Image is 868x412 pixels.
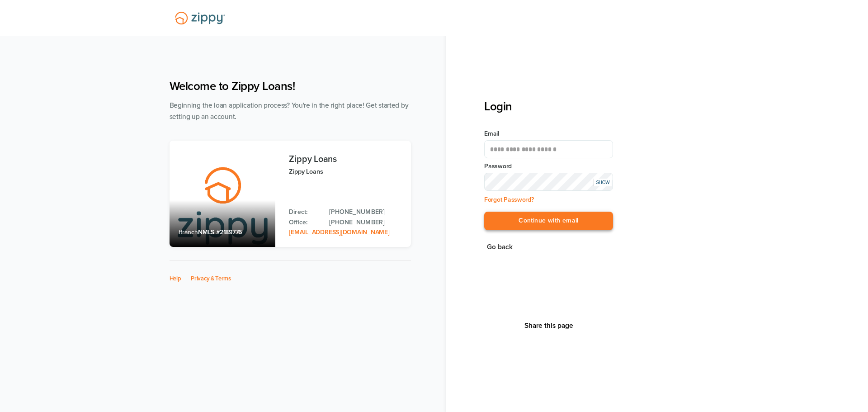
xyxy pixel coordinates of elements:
a: Forgot Password? [484,196,534,204]
a: Privacy & Terms [191,275,231,282]
a: Direct Phone: 512-975-2947 [329,207,401,217]
span: NMLS #2189776 [198,228,242,236]
span: Beginning the loan application process? You're in the right place! Get started by setting up an a... [170,101,409,121]
label: Password [484,162,613,171]
h1: Welcome to Zippy Loans! [170,79,411,93]
h3: Login [484,99,613,114]
div: SHOW [594,179,612,186]
input: Input Password [484,173,613,191]
img: Lender Logo [170,8,231,28]
button: Continue with email [484,212,613,230]
a: Office Phone: 512-975-2947 [329,218,401,227]
h3: Zippy Loans [289,154,401,164]
label: Email [484,129,613,138]
p: Zippy Loans [289,166,401,177]
button: Share This Page [522,321,576,330]
input: Email Address [484,140,613,158]
a: Email Address: zippyguide@zippymh.com [289,228,389,236]
p: Office: [289,218,320,227]
span: Branch [179,228,198,236]
button: Go back [484,241,515,253]
a: Help [170,275,181,282]
p: Direct: [289,207,320,217]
